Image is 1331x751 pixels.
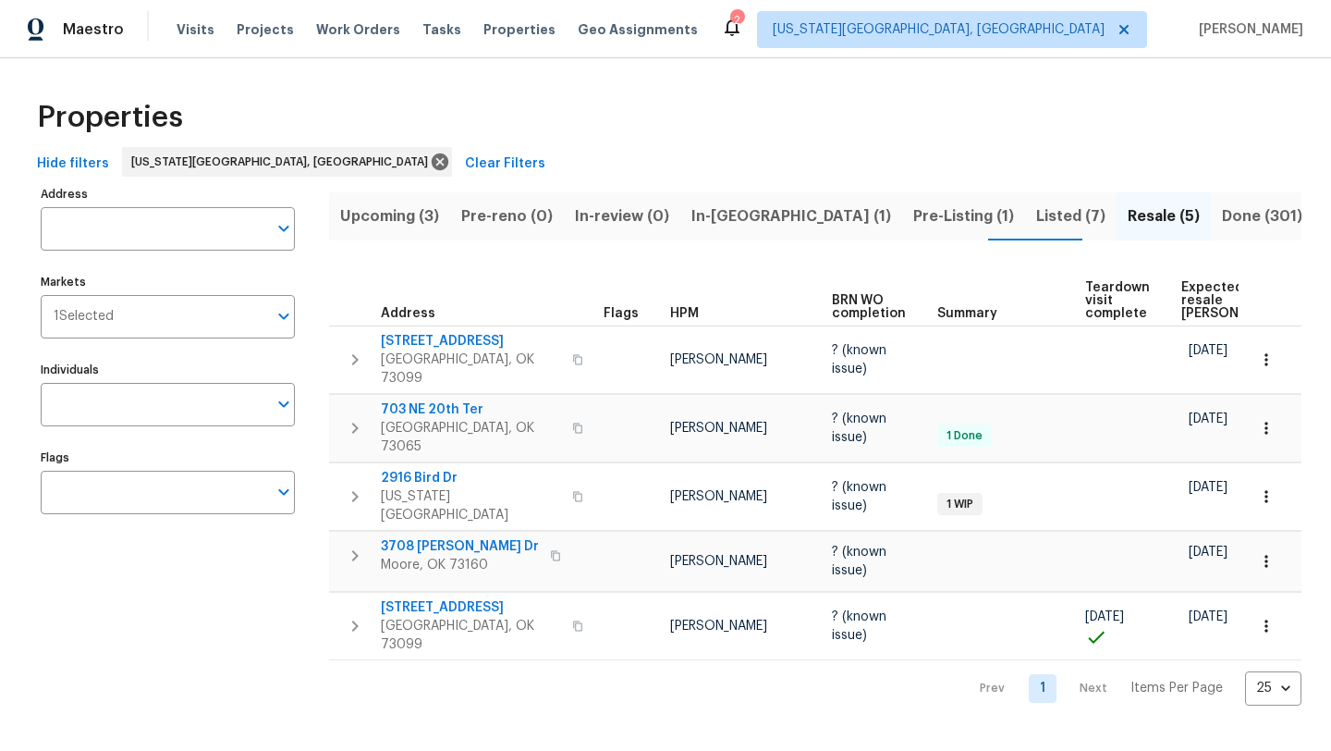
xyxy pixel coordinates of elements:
[1189,546,1227,559] span: [DATE]
[381,469,561,487] span: 2916 Bird Dr
[670,353,767,366] span: [PERSON_NAME]
[1189,344,1227,357] span: [DATE]
[41,452,295,463] label: Flags
[832,294,906,320] span: BRN WO completion
[422,23,461,36] span: Tasks
[1191,20,1303,39] span: [PERSON_NAME]
[316,20,400,39] span: Work Orders
[271,479,297,505] button: Open
[461,203,553,229] span: Pre-reno (0)
[177,20,214,39] span: Visits
[670,490,767,503] span: [PERSON_NAME]
[381,400,561,419] span: 703 NE 20th Ter
[381,351,561,388] span: [GEOGRAPHIC_DATA], OK 73099
[832,481,886,512] span: ? (known issue)
[1029,674,1056,703] a: Goto page 1
[1085,610,1124,623] span: [DATE]
[962,671,1301,706] nav: Pagination Navigation
[1189,481,1227,494] span: [DATE]
[131,153,435,171] span: [US_STATE][GEOGRAPHIC_DATA], [GEOGRAPHIC_DATA]
[381,307,435,320] span: Address
[1085,281,1150,320] span: Teardown visit complete
[1245,664,1301,712] div: 25
[30,147,116,181] button: Hide filters
[604,307,639,320] span: Flags
[122,147,452,177] div: [US_STATE][GEOGRAPHIC_DATA], [GEOGRAPHIC_DATA]
[381,487,561,524] span: [US_STATE][GEOGRAPHIC_DATA]
[578,20,698,39] span: Geo Assignments
[832,610,886,642] span: ? (known issue)
[340,203,439,229] span: Upcoming (3)
[381,617,561,654] span: [GEOGRAPHIC_DATA], OK 73099
[670,620,767,633] span: [PERSON_NAME]
[939,428,990,444] span: 1 Done
[63,20,124,39] span: Maestro
[381,598,561,617] span: [STREET_ADDRESS]
[832,412,886,444] span: ? (known issue)
[1128,203,1200,229] span: Resale (5)
[939,497,981,512] span: 1 WIP
[937,307,997,320] span: Summary
[271,215,297,241] button: Open
[381,419,561,456] span: [GEOGRAPHIC_DATA], OK 73065
[41,189,295,200] label: Address
[237,20,294,39] span: Projects
[1130,679,1223,697] p: Items Per Page
[41,364,295,375] label: Individuals
[271,303,297,329] button: Open
[381,556,539,574] span: Moore, OK 73160
[575,203,669,229] span: In-review (0)
[458,147,553,181] button: Clear Filters
[832,546,886,577] span: ? (known issue)
[1181,281,1286,320] span: Expected resale [PERSON_NAME]
[670,422,767,435] span: [PERSON_NAME]
[37,153,109,176] span: Hide filters
[1189,610,1227,623] span: [DATE]
[54,309,114,325] span: 1 Selected
[465,153,545,176] span: Clear Filters
[271,391,297,417] button: Open
[832,344,886,375] span: ? (known issue)
[41,277,295,288] label: Markets
[1222,203,1302,229] span: Done (301)
[483,20,556,39] span: Properties
[37,108,183,127] span: Properties
[381,537,539,556] span: 3708 [PERSON_NAME] Dr
[1189,412,1227,425] span: [DATE]
[773,20,1105,39] span: [US_STATE][GEOGRAPHIC_DATA], [GEOGRAPHIC_DATA]
[381,332,561,351] span: [STREET_ADDRESS]
[730,11,743,30] div: 2
[670,555,767,568] span: [PERSON_NAME]
[691,203,891,229] span: In-[GEOGRAPHIC_DATA] (1)
[1036,203,1105,229] span: Listed (7)
[670,307,699,320] span: HPM
[913,203,1014,229] span: Pre-Listing (1)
